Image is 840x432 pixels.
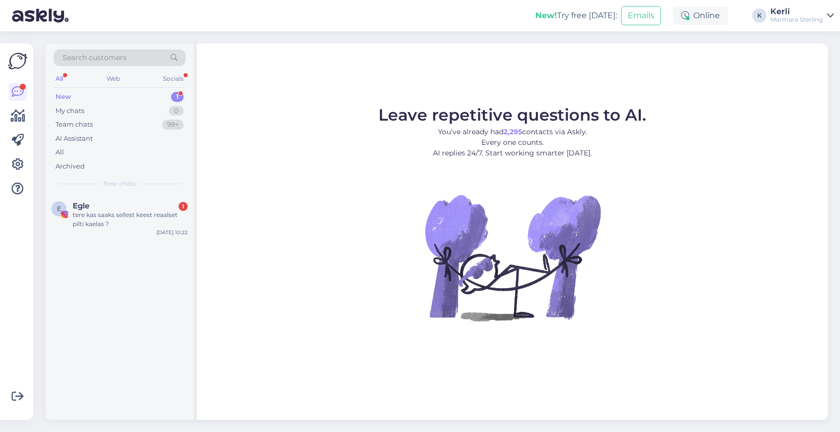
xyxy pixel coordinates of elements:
a: KerliMarmara Sterling [770,8,834,24]
div: All [55,147,64,157]
div: 1 [171,92,184,102]
img: No Chat active [422,167,603,348]
span: Leave repetitive questions to AI. [378,105,646,125]
b: 2,295 [503,127,522,136]
div: 0 [169,106,184,116]
span: New chats [103,179,136,188]
div: Marmara Sterling [770,16,823,24]
div: Online [673,7,728,25]
div: K [752,9,766,23]
span: Search customers [63,52,127,63]
span: E [57,205,61,212]
div: Kerli [770,8,823,16]
div: New [55,92,71,102]
span: Egle [73,201,89,210]
div: 1 [179,202,188,211]
div: 99+ [162,120,184,130]
div: AI Assistant [55,134,93,144]
button: Emails [621,6,661,25]
div: Archived [55,161,85,172]
div: Team chats [55,120,93,130]
div: [DATE] 10:22 [156,229,188,236]
div: Web [104,72,122,85]
div: My chats [55,106,84,116]
div: All [53,72,65,85]
div: Try free [DATE]: [535,10,617,22]
b: New! [535,11,557,20]
div: Socials [161,72,186,85]
img: Askly Logo [8,51,27,71]
div: tere kas saaks sellest keest reaalset pilti kaelas ? [73,210,188,229]
p: You’ve already had contacts via Askly. Every one counts. AI replies 24/7. Start working smarter [... [378,127,646,158]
